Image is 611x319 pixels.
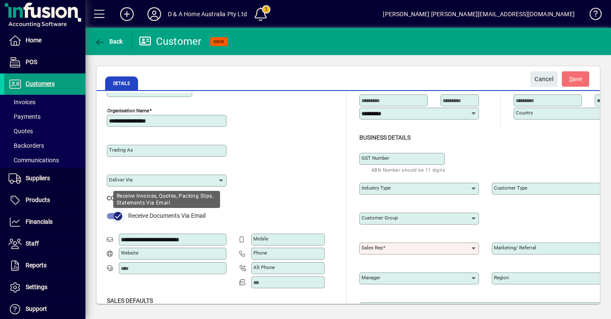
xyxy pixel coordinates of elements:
[4,109,85,124] a: Payments
[109,177,132,183] mat-label: Deliver via
[107,195,133,202] span: Contact
[4,211,85,233] a: Financials
[361,185,391,191] mat-label: Industry type
[494,245,536,251] mat-label: Marketing/ Referral
[26,37,41,44] span: Home
[105,76,138,90] span: Details
[4,30,85,51] a: Home
[4,138,85,153] a: Backorders
[26,80,55,87] span: Customers
[107,108,149,114] mat-label: Organisation name
[4,124,85,138] a: Quotes
[4,233,85,255] a: Staff
[569,72,582,86] span: ave
[361,155,389,161] mat-label: GST Number
[359,134,411,141] span: Business details
[9,128,33,135] span: Quotes
[4,255,85,276] a: Reports
[168,7,247,21] div: D & A Home Australia Pty Ltd
[26,196,50,203] span: Products
[113,6,141,22] button: Add
[92,34,125,49] button: Back
[141,6,168,22] button: Profile
[128,212,206,219] span: Receive Documents Via Email
[4,95,85,109] a: Invoices
[26,284,47,290] span: Settings
[26,218,53,225] span: Financials
[26,240,39,247] span: Staff
[107,297,153,304] span: Sales defaults
[4,277,85,298] a: Settings
[26,262,47,269] span: Reports
[113,191,220,208] div: Receive Invoices, Quotes, Packing Slips, Statements Via Email
[214,39,224,44] span: NEW
[94,38,123,45] span: Back
[361,215,398,221] mat-label: Customer group
[516,110,533,116] mat-label: Country
[569,76,573,82] span: S
[9,113,41,120] span: Payments
[4,153,85,167] a: Communications
[253,264,275,270] mat-label: Alt Phone
[361,245,383,251] mat-label: Sales rep
[26,59,37,65] span: POS
[253,250,267,256] mat-label: Phone
[109,147,133,153] mat-label: Trading as
[530,71,558,87] button: Cancel
[535,72,553,86] span: Cancel
[139,35,202,48] div: Customer
[4,168,85,189] a: Suppliers
[9,157,59,164] span: Communications
[371,165,445,175] mat-hint: ABN Number should be 11 digits
[85,34,132,49] app-page-header-button: Back
[121,250,138,256] mat-label: Website
[562,71,589,87] button: Save
[4,52,85,73] a: POS
[583,2,600,29] a: Knowledge Base
[9,142,44,149] span: Backorders
[494,185,527,191] mat-label: Customer type
[26,305,47,312] span: Support
[9,99,35,105] span: Invoices
[4,190,85,211] a: Products
[26,175,50,181] span: Suppliers
[494,275,509,281] mat-label: Region
[383,7,575,21] div: [PERSON_NAME] [PERSON_NAME][EMAIL_ADDRESS][DOMAIN_NAME]
[361,275,380,281] mat-label: Manager
[253,236,268,242] mat-label: Mobile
